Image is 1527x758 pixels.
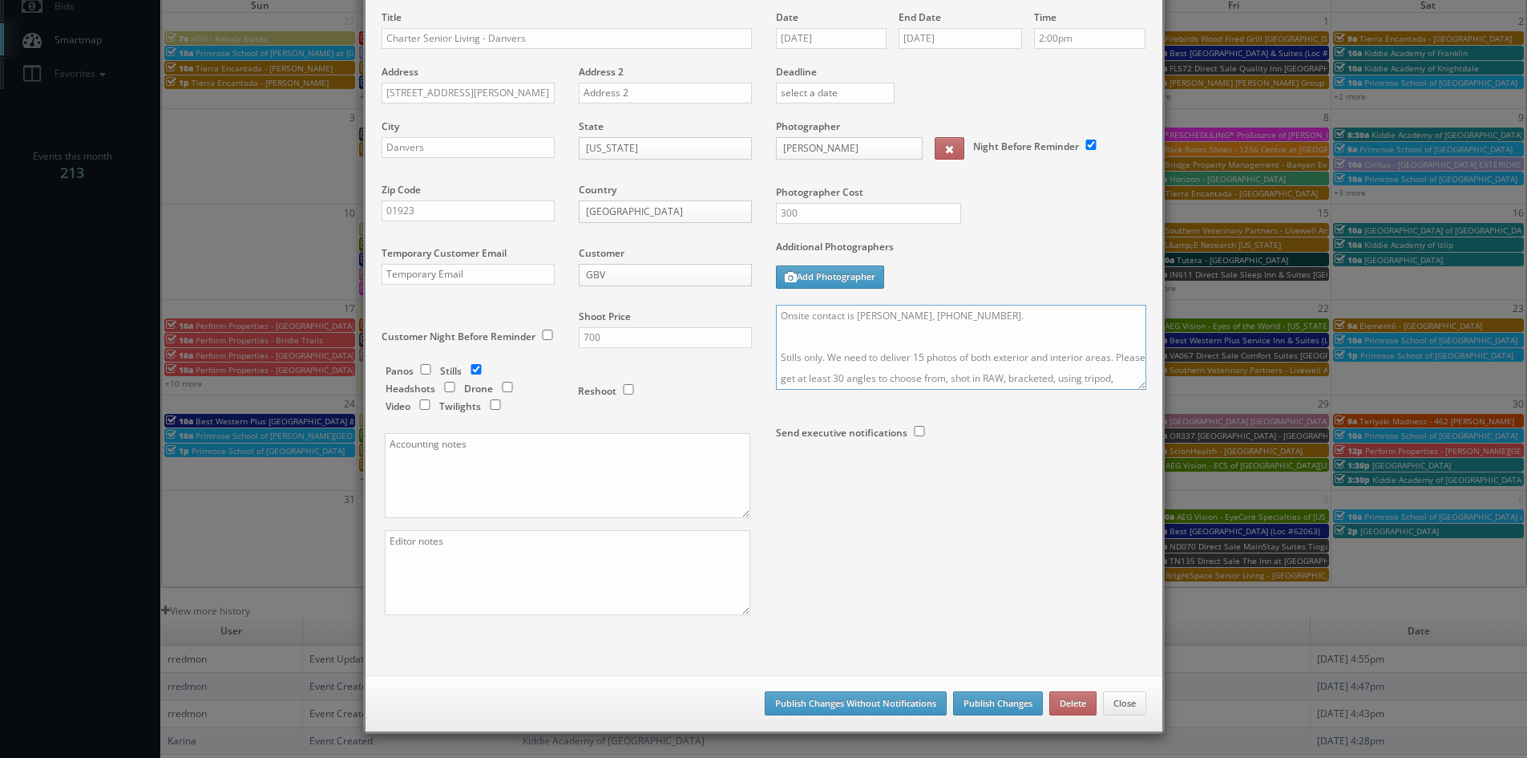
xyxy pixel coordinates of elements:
[382,120,399,133] label: City
[586,265,730,286] span: GBV
[764,185,1158,199] label: Photographer Cost
[1103,691,1146,715] button: Close
[579,183,616,197] label: Country
[440,364,462,378] label: Stills
[382,330,535,343] label: Customer Night Before Reminder
[382,10,402,24] label: Title
[382,28,752,49] input: Title
[899,10,941,24] label: End Date
[776,240,1146,261] label: Additional Photographers
[776,266,884,289] button: Add Photographer
[973,140,1079,153] label: Night Before Reminder
[764,65,1158,79] label: Deadline
[386,364,414,378] label: Panos
[579,137,752,160] a: [US_STATE]
[586,138,730,159] span: [US_STATE]
[776,120,840,133] label: Photographer
[953,691,1043,715] button: Publish Changes
[382,246,507,260] label: Temporary Customer Email
[579,327,752,348] input: Shoot Price
[578,384,616,398] label: Reshoot
[776,10,798,24] label: Date
[464,382,493,395] label: Drone
[382,83,555,103] input: Address
[579,310,631,323] label: Shoot Price
[579,201,752,223] a: [GEOGRAPHIC_DATA]
[586,201,730,222] span: [GEOGRAPHIC_DATA]
[382,201,555,221] input: Zip Code
[776,426,907,440] label: Send executive notifications
[579,120,604,133] label: State
[899,28,1022,49] input: Select a date
[765,691,947,715] button: Publish Changes Without Notifications
[439,399,481,413] label: Twilights
[579,246,624,260] label: Customer
[783,138,901,159] span: [PERSON_NAME]
[776,83,895,103] input: select a date
[386,382,435,395] label: Headshots
[382,264,555,285] input: Temporary Email
[382,137,555,158] input: City
[1034,10,1056,24] label: Time
[382,183,421,197] label: Zip Code
[579,65,624,79] label: Address 2
[776,28,887,49] input: Select a date
[776,137,923,160] a: [PERSON_NAME]
[1049,691,1097,715] button: Delete
[579,83,752,103] input: Address 2
[386,399,410,413] label: Video
[776,203,961,224] input: Photographer Cost
[382,65,418,79] label: Address
[579,264,752,286] a: GBV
